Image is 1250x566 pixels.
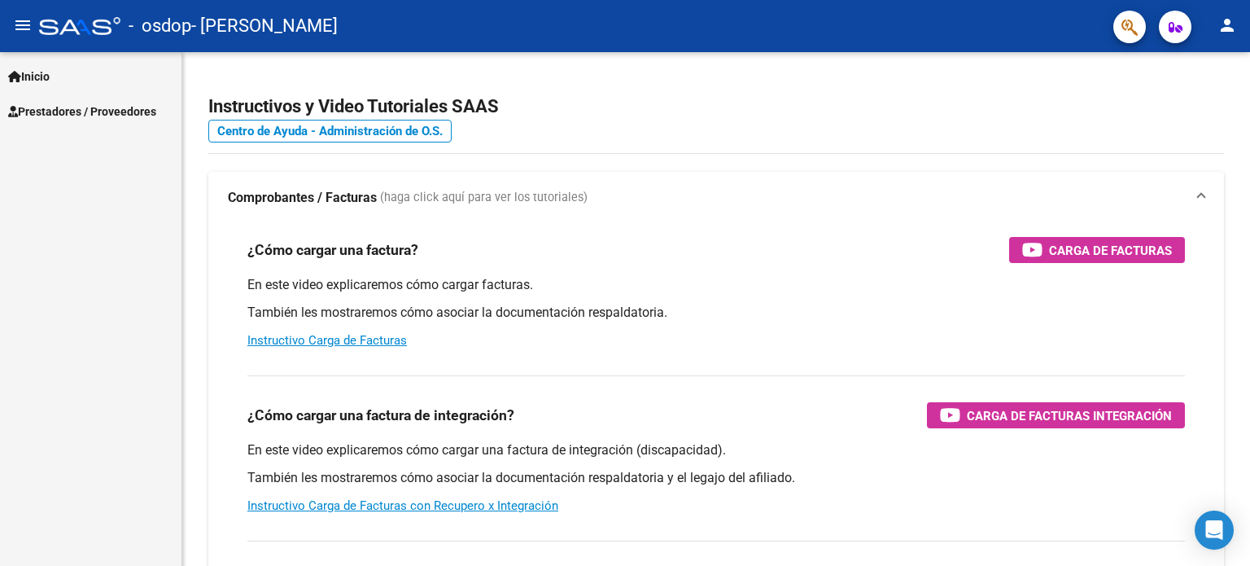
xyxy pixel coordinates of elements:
[8,103,156,121] span: Prestadores / Proveedores
[1195,511,1234,550] div: Open Intercom Messenger
[8,68,50,86] span: Inicio
[247,498,558,513] a: Instructivo Carga de Facturas con Recupero x Integración
[247,441,1185,459] p: En este video explicaremos cómo cargar una factura de integración (discapacidad).
[1217,15,1237,35] mat-icon: person
[247,276,1185,294] p: En este video explicaremos cómo cargar facturas.
[129,8,191,44] span: - osdop
[208,172,1224,224] mat-expansion-panel-header: Comprobantes / Facturas (haga click aquí para ver los tutoriales)
[247,333,407,348] a: Instructivo Carga de Facturas
[247,404,514,427] h3: ¿Cómo cargar una factura de integración?
[13,15,33,35] mat-icon: menu
[247,239,418,261] h3: ¿Cómo cargar una factura?
[380,189,588,207] span: (haga click aquí para ver los tutoriales)
[191,8,338,44] span: - [PERSON_NAME]
[967,406,1172,426] span: Carga de Facturas Integración
[208,120,452,143] a: Centro de Ayuda - Administración de O.S.
[1049,240,1172,261] span: Carga de Facturas
[247,469,1185,487] p: También les mostraremos cómo asociar la documentación respaldatoria y el legajo del afiliado.
[927,402,1185,428] button: Carga de Facturas Integración
[1009,237,1185,263] button: Carga de Facturas
[228,189,377,207] strong: Comprobantes / Facturas
[208,91,1224,122] h2: Instructivos y Video Tutoriales SAAS
[247,304,1185,322] p: También les mostraremos cómo asociar la documentación respaldatoria.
